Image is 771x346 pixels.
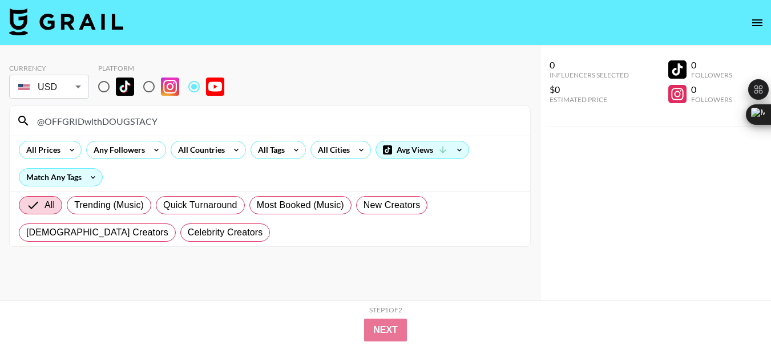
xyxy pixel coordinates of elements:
[188,226,263,239] span: Celebrity Creators
[257,198,344,212] span: Most Booked (Music)
[251,141,287,158] div: All Tags
[369,306,402,314] div: Step 1 of 2
[19,141,63,158] div: All Prices
[364,319,407,341] button: Next
[746,11,769,34] button: open drawer
[161,78,179,96] img: Instagram
[9,8,123,35] img: Grail Talent
[19,169,102,186] div: Match Any Tags
[171,141,227,158] div: All Countries
[98,64,233,72] div: Platform
[206,78,224,96] img: YouTube
[11,77,87,97] div: USD
[163,198,237,212] span: Quick Turnaround
[550,71,629,79] div: Influencers Selected
[45,198,55,212] span: All
[550,95,629,104] div: Estimated Price
[691,71,732,79] div: Followers
[364,198,421,212] span: New Creators
[74,198,144,212] span: Trending (Music)
[87,141,147,158] div: Any Followers
[376,141,469,158] div: Avg Views
[714,289,757,332] iframe: Drift Widget Chat Controller
[26,226,168,239] span: [DEMOGRAPHIC_DATA] Creators
[311,141,352,158] div: All Cities
[691,95,732,104] div: Followers
[9,64,89,72] div: Currency
[116,78,134,96] img: TikTok
[691,59,732,71] div: 0
[550,59,629,71] div: 0
[550,84,629,95] div: $0
[30,112,523,130] input: Search by User Name
[691,84,732,95] div: 0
